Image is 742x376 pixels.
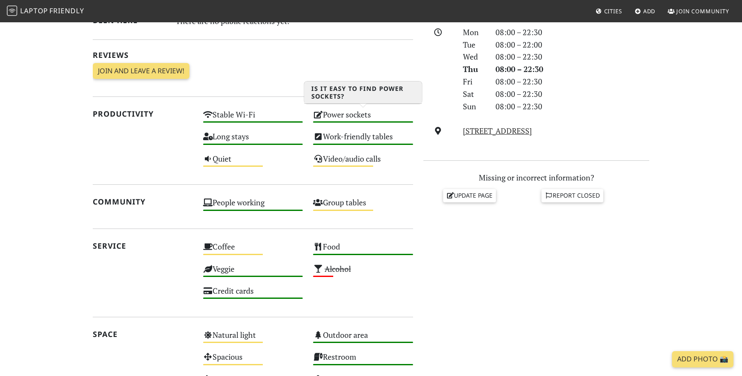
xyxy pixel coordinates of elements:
a: [STREET_ADDRESS] [463,126,532,136]
div: 08:00 – 22:30 [490,63,654,75]
div: 08:00 – 22:30 [490,88,654,100]
div: Food [308,240,418,262]
a: Cities [592,3,626,19]
div: Mon [458,26,490,39]
a: Update page [443,189,496,202]
div: People working [198,196,308,217]
div: 08:00 – 22:30 [490,26,654,39]
img: LaptopFriendly [7,6,17,16]
a: Join and leave a review! [93,63,189,79]
div: Fri [458,75,490,88]
div: Outdoor area [308,328,418,350]
p: Missing or incorrect information? [423,171,649,184]
div: Veggie [198,262,308,284]
h2: Reviews [93,51,413,60]
div: Coffee [198,240,308,262]
span: Add [643,7,656,15]
div: Quiet [198,152,308,174]
div: 08:00 – 22:30 [490,75,654,88]
a: Join Community [664,3,733,19]
h2: Been here [93,16,165,25]
a: LaptopFriendly LaptopFriendly [7,4,84,19]
span: Cities [604,7,622,15]
span: Laptop [20,6,48,15]
a: Report closed [541,189,603,202]
div: Tue [458,39,490,51]
div: Long stays [198,129,308,151]
div: Wed [458,51,490,63]
div: Power sockets [308,108,418,129]
div: Sun [458,100,490,113]
div: Stable Wi-Fi [198,108,308,129]
s: Alcohol [325,264,351,274]
div: Restroom [308,350,418,372]
div: Credit cards [198,284,308,306]
div: Natural light [198,328,308,350]
div: Video/audio calls [308,152,418,174]
div: Group tables [308,196,418,217]
div: 08:00 – 22:30 [490,51,654,63]
a: Add [631,3,659,19]
h2: Service [93,241,193,250]
h3: Is it easy to find power sockets? [304,81,422,104]
div: Thu [458,63,490,75]
span: Join Community [676,7,729,15]
span: Friendly [49,6,84,15]
div: Spacious [198,350,308,372]
h2: Community [93,197,193,206]
div: 08:00 – 22:30 [490,100,654,113]
h2: Space [93,330,193,339]
div: 08:00 – 22:00 [490,39,654,51]
h2: Productivity [93,109,193,118]
div: Sat [458,88,490,100]
div: Work-friendly tables [308,129,418,151]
